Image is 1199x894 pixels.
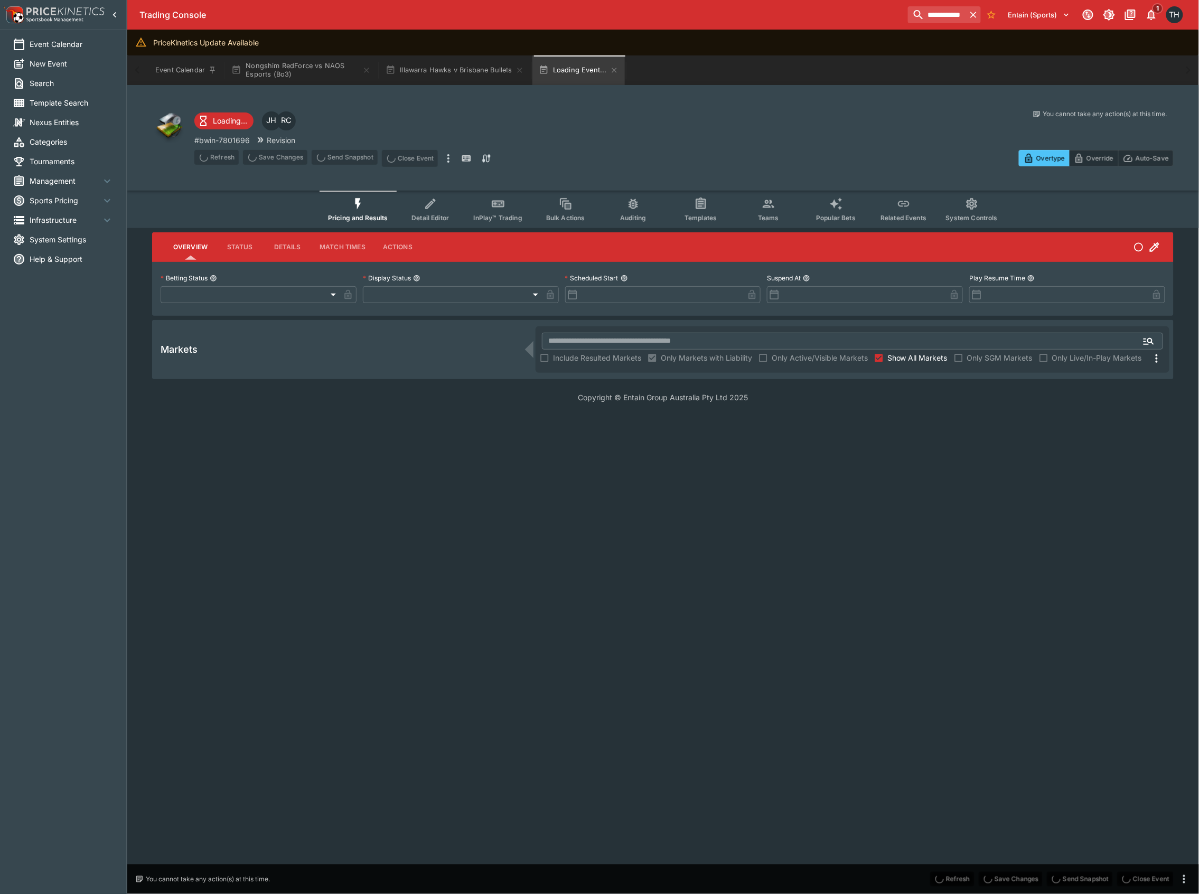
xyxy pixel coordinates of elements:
button: Open [1139,332,1158,351]
button: Documentation [1121,5,1140,24]
span: Only Active/Visible Markets [772,352,868,363]
span: 1 [1153,3,1164,14]
span: System Controls [946,214,998,222]
button: Notifications [1142,5,1161,24]
button: Actions [374,234,421,260]
span: Event Calendar [30,39,114,50]
p: Suspend At [767,274,801,283]
span: Templates [685,214,717,222]
button: Scheduled Start [621,275,628,282]
span: InPlay™ Trading [474,214,522,222]
button: more [442,150,455,167]
button: Select Tenant [1002,6,1076,23]
span: Popular Bets [816,214,856,222]
button: Overtype [1019,150,1070,166]
span: Include Resulted Markets [553,352,641,363]
p: Scheduled Start [565,274,619,283]
button: Betting Status [210,275,217,282]
span: Related Events [880,214,926,222]
span: Bulk Actions [546,214,585,222]
span: Auditing [620,214,646,222]
span: Teams [758,214,779,222]
button: Illawarra Hawks v Brisbane Bullets [379,55,530,85]
button: Loading Event... [532,55,625,85]
button: Details [264,234,311,260]
button: Play Resume Time [1027,275,1035,282]
svg: More [1150,352,1163,365]
span: System Settings [30,234,114,245]
span: Sports Pricing [30,195,101,206]
span: Show All Markets [887,352,948,363]
p: Play Resume Time [969,274,1025,283]
div: Start From [1019,150,1174,166]
span: New Event [30,58,114,69]
p: Copy To Clipboard [194,135,250,146]
span: Search [30,78,114,89]
span: Only SGM Markets [967,352,1033,363]
span: Infrastructure [30,214,101,225]
div: PriceKinetics Update Available [153,33,259,52]
button: Match Times [311,234,374,260]
img: PriceKinetics Logo [3,4,24,25]
button: Override [1069,150,1118,166]
span: Help & Support [30,253,114,265]
p: Override [1086,153,1113,164]
button: Auto-Save [1118,150,1174,166]
img: Sportsbook Management [26,17,83,22]
span: Only Markets with Liability [661,352,752,363]
p: You cannot take any action(s) at this time. [146,874,270,884]
h5: Markets [161,343,198,355]
button: No Bookmarks [983,6,1000,23]
div: Event type filters [320,191,1006,228]
p: Revision [267,135,295,146]
p: Display Status [363,274,411,283]
button: Toggle light/dark mode [1100,5,1119,24]
button: Display Status [413,275,420,282]
span: Pricing and Results [328,214,388,222]
div: Todd Henderson [1166,6,1183,23]
button: more [1178,873,1191,886]
span: Tournaments [30,156,114,167]
button: Suspend At [803,275,810,282]
p: You cannot take any action(s) at this time. [1043,109,1167,119]
div: Jiahao Hao [262,111,281,130]
button: Todd Henderson [1163,3,1186,26]
button: Connected to PK [1079,5,1098,24]
p: Auto-Save [1136,153,1169,164]
button: Status [216,234,264,260]
span: Nexus Entities [30,117,114,128]
p: Betting Status [161,274,208,283]
button: Overview [165,234,216,260]
img: PriceKinetics [26,7,105,15]
p: Overtype [1036,153,1065,164]
span: Detail Editor [411,214,449,222]
div: Richard Costa [277,111,296,130]
input: search [908,6,966,23]
p: Copyright © Entain Group Australia Pty Ltd 2025 [127,392,1199,403]
span: Template Search [30,97,114,108]
button: Event Calendar [149,55,223,85]
button: Nongshim RedForce vs NAOS Esports (Bo3) [225,55,377,85]
span: Only Live/In-Play Markets [1052,352,1142,363]
span: Management [30,175,101,186]
div: Trading Console [139,10,904,21]
p: Loading... [213,115,247,126]
img: other.png [152,109,186,143]
span: Categories [30,136,114,147]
